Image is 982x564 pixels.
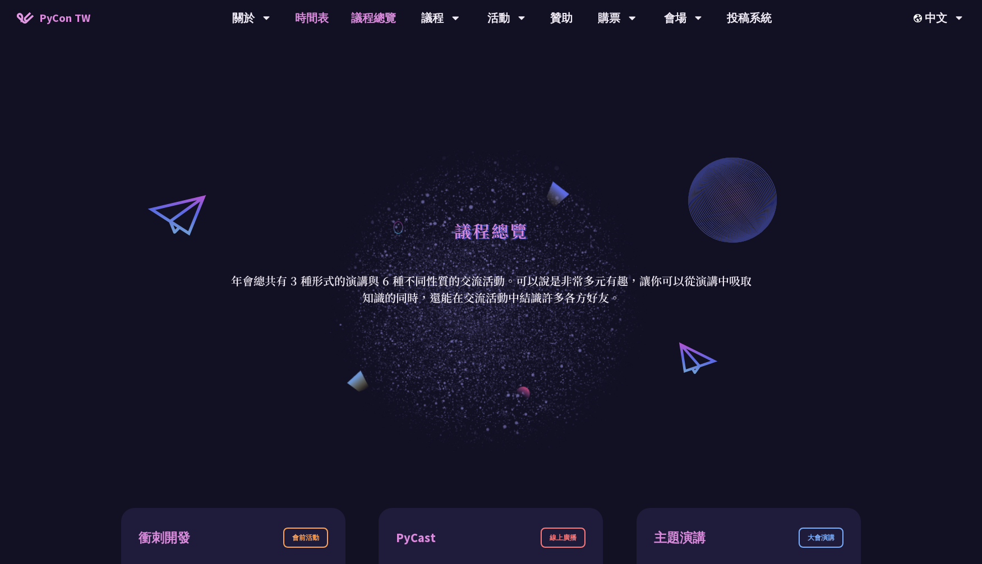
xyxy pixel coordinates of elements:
[541,528,585,548] div: 線上廣播
[396,528,436,548] div: PyCast
[39,10,90,26] span: PyCon TW
[654,528,706,548] div: 主題演講
[454,214,528,247] h1: 議程總覽
[6,4,102,32] a: PyCon TW
[283,528,328,548] div: 會前活動
[17,12,34,24] img: Home icon of PyCon TW 2025
[230,272,752,306] p: 年會總共有 3 種形式的演講與 6 種不同性質的交流活動。可以說是非常多元有趣，讓你可以從演講中吸取知識的同時，還能在交流活動中結識許多各方好友。
[139,528,190,548] div: 衝刺開發
[799,528,843,548] div: 大會演講
[914,14,925,22] img: Locale Icon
